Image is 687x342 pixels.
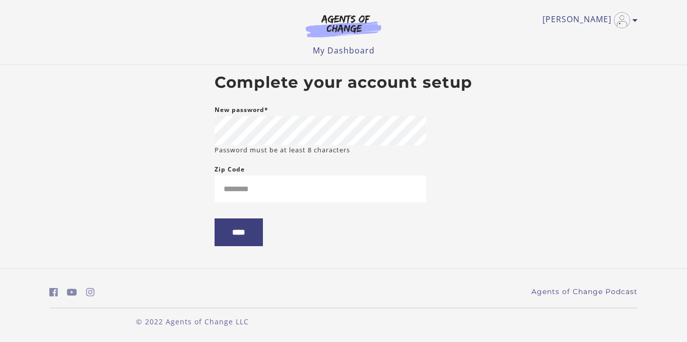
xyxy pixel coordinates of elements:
a: https://www.instagram.com/agentsofchangeprep/ (Open in a new window) [86,285,95,300]
a: My Dashboard [313,45,375,56]
label: New password* [215,104,268,116]
p: © 2022 Agents of Change LLC [49,316,335,327]
i: https://www.youtube.com/c/AgentsofChangeTestPrepbyMeaganMitchell (Open in a new window) [67,288,77,297]
h2: Complete your account setup [215,73,472,92]
i: https://www.instagram.com/agentsofchangeprep/ (Open in a new window) [86,288,95,297]
i: https://www.facebook.com/groups/aswbtestprep (Open in a new window) [49,288,58,297]
label: Zip Code [215,163,245,176]
a: https://www.facebook.com/groups/aswbtestprep (Open in a new window) [49,285,58,300]
small: Password must be at least 8 characters [215,145,350,155]
a: https://www.youtube.com/c/AgentsofChangeTestPrepbyMeaganMitchell (Open in a new window) [67,285,77,300]
img: Agents of Change Logo [295,14,392,37]
a: Agents of Change Podcast [531,287,638,297]
a: Toggle menu [542,12,633,28]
